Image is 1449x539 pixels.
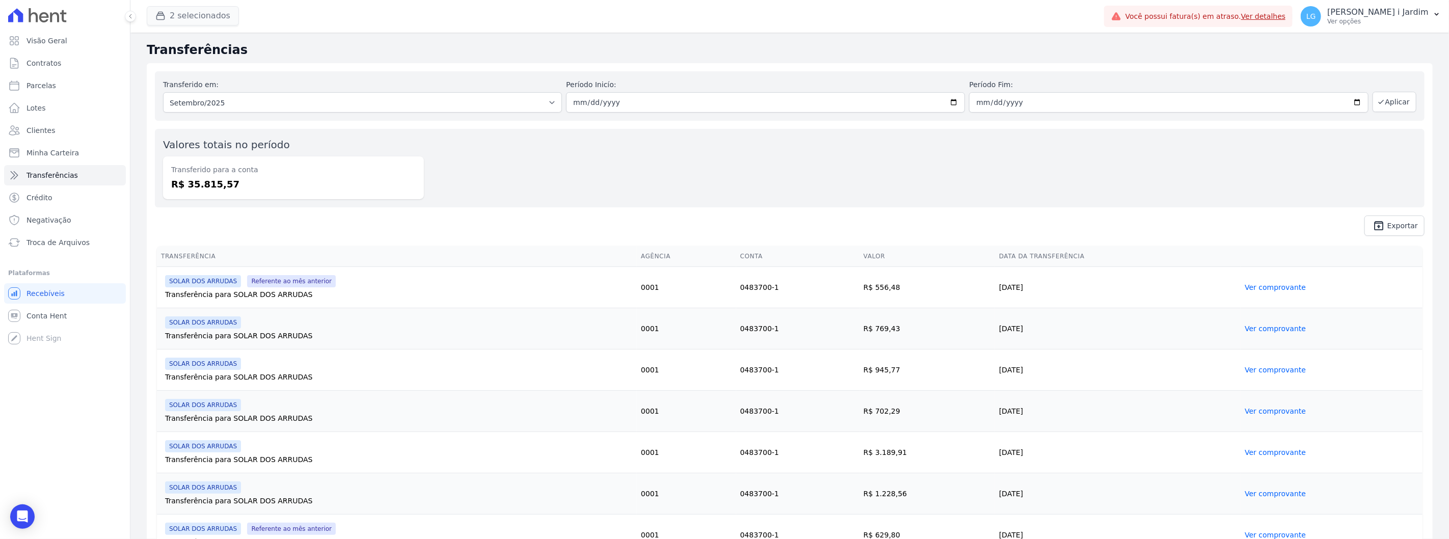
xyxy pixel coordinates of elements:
[171,177,416,191] dd: R$ 35.815,57
[1373,220,1385,232] i: unarchive
[736,308,860,349] td: 0483700-1
[736,391,860,432] td: 0483700-1
[637,308,736,349] td: 0001
[171,165,416,175] dt: Transferido para a conta
[860,432,995,473] td: R$ 3.189,91
[1327,7,1429,17] p: [PERSON_NAME] i Jardim
[26,170,78,180] span: Transferências
[147,6,239,25] button: 2 selecionados
[165,413,633,423] div: Transferência para SOLAR DOS ARRUDAS
[26,148,79,158] span: Minha Carteira
[247,275,336,287] span: Referente ao mês anterior
[637,473,736,515] td: 0001
[1245,283,1306,291] a: Ver comprovante
[1387,223,1418,229] span: Exportar
[165,523,241,535] span: SOLAR DOS ARRUDAS
[4,165,126,185] a: Transferências
[736,349,860,391] td: 0483700-1
[163,139,290,151] label: Valores totais no período
[165,399,241,411] span: SOLAR DOS ARRUDAS
[860,349,995,391] td: R$ 945,77
[1245,490,1306,498] a: Ver comprovante
[995,349,1241,391] td: [DATE]
[26,237,90,248] span: Troca de Arquivos
[4,187,126,208] a: Crédito
[860,473,995,515] td: R$ 1.228,56
[1245,366,1306,374] a: Ver comprovante
[26,125,55,136] span: Clientes
[165,454,633,465] div: Transferência para SOLAR DOS ARRUDAS
[4,53,126,73] a: Contratos
[26,58,61,68] span: Contratos
[995,432,1241,473] td: [DATE]
[736,432,860,473] td: 0483700-1
[736,246,860,267] th: Conta
[637,349,736,391] td: 0001
[157,246,637,267] th: Transferência
[165,331,633,341] div: Transferência para SOLAR DOS ARRUDAS
[736,473,860,515] td: 0483700-1
[1364,215,1425,236] a: unarchive Exportar
[165,316,241,329] span: SOLAR DOS ARRUDAS
[26,103,46,113] span: Lotes
[4,75,126,96] a: Parcelas
[637,391,736,432] td: 0001
[1241,12,1286,20] a: Ver detalhes
[26,80,56,91] span: Parcelas
[4,31,126,51] a: Visão Geral
[165,289,633,300] div: Transferência para SOLAR DOS ARRUDAS
[4,283,126,304] a: Recebíveis
[860,246,995,267] th: Valor
[10,504,35,529] div: Open Intercom Messenger
[165,496,633,506] div: Transferência para SOLAR DOS ARRUDAS
[4,210,126,230] a: Negativação
[860,391,995,432] td: R$ 702,29
[995,308,1241,349] td: [DATE]
[163,80,219,89] label: Transferido em:
[165,372,633,382] div: Transferência para SOLAR DOS ARRUDAS
[247,523,336,535] span: Referente ao mês anterior
[1293,2,1449,31] button: LG [PERSON_NAME] i Jardim Ver opções
[26,36,67,46] span: Visão Geral
[165,481,241,494] span: SOLAR DOS ARRUDAS
[1245,407,1306,415] a: Ver comprovante
[1245,448,1306,456] a: Ver comprovante
[1327,17,1429,25] p: Ver opções
[637,432,736,473] td: 0001
[165,275,241,287] span: SOLAR DOS ARRUDAS
[637,267,736,308] td: 0001
[1125,11,1286,22] span: Você possui fatura(s) em atraso.
[860,267,995,308] td: R$ 556,48
[995,391,1241,432] td: [DATE]
[566,79,965,90] label: Período Inicío:
[995,246,1241,267] th: Data da Transferência
[147,41,1433,59] h2: Transferências
[4,120,126,141] a: Clientes
[1245,325,1306,333] a: Ver comprovante
[165,358,241,370] span: SOLAR DOS ARRUDAS
[4,232,126,253] a: Troca de Arquivos
[4,143,126,163] a: Minha Carteira
[8,267,122,279] div: Plataformas
[995,267,1241,308] td: [DATE]
[1306,13,1316,20] span: LG
[1245,531,1306,539] a: Ver comprovante
[4,306,126,326] a: Conta Hent
[26,193,52,203] span: Crédito
[969,79,1368,90] label: Período Fim:
[26,215,71,225] span: Negativação
[860,308,995,349] td: R$ 769,43
[26,311,67,321] span: Conta Hent
[26,288,65,299] span: Recebíveis
[4,98,126,118] a: Lotes
[637,246,736,267] th: Agência
[995,473,1241,515] td: [DATE]
[165,440,241,452] span: SOLAR DOS ARRUDAS
[736,267,860,308] td: 0483700-1
[1373,92,1416,112] button: Aplicar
